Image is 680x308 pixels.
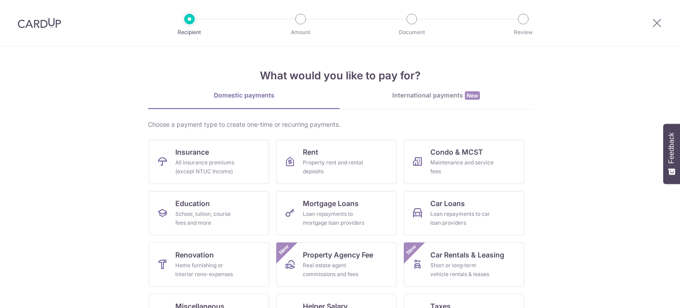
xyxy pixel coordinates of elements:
[404,191,524,235] a: Car LoansLoan repayments to car loan providers
[430,261,494,279] div: Short or long‑term vehicle rentals & leases
[175,158,239,176] div: All insurance premiums (except NTUC Income)
[404,242,524,287] a: Car Rentals & LeasingShort or long‑term vehicle rentals & leasesNew
[18,18,61,28] img: CardUp
[303,198,359,209] span: Mortgage Loans
[276,191,397,235] a: Mortgage LoansLoan repayments to mortgage loan providers
[491,28,556,37] p: Review
[340,91,532,100] div: International payments
[303,261,367,279] div: Real estate agent commissions and fees
[430,198,465,209] span: Car Loans
[668,133,676,164] span: Feedback
[276,140,397,184] a: RentProperty rent and rental deposits
[303,250,373,260] span: Property Agency Fee
[149,140,269,184] a: InsuranceAll insurance premiums (except NTUC Income)
[175,198,210,209] span: Education
[175,147,209,157] span: Insurance
[268,28,333,37] p: Amount
[157,28,222,37] p: Recipient
[148,91,340,100] div: Domestic payments
[148,68,532,84] h4: What would you like to pay for?
[430,147,483,157] span: Condo & MCST
[430,158,494,176] div: Maintenance and service fees
[175,261,239,279] div: Home furnishing or interior reno-expenses
[430,250,504,260] span: Car Rentals & Leasing
[303,210,367,227] div: Loan repayments to mortgage loan providers
[276,242,397,287] a: Property Agency FeeReal estate agent commissions and feesNew
[175,250,214,260] span: Renovation
[430,210,494,227] div: Loan repayments to car loan providers
[404,242,419,257] span: New
[149,242,269,287] a: RenovationHome furnishing or interior reno-expenses
[663,124,680,184] button: Feedback - Show survey
[277,242,291,257] span: New
[404,140,524,184] a: Condo & MCSTMaintenance and service fees
[379,28,444,37] p: Document
[148,120,532,129] div: Choose a payment type to create one-time or recurring payments.
[465,91,480,100] span: New
[149,191,269,235] a: EducationSchool, tuition, course fees and more
[175,210,239,227] div: School, tuition, course fees and more
[303,147,318,157] span: Rent
[303,158,367,176] div: Property rent and rental deposits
